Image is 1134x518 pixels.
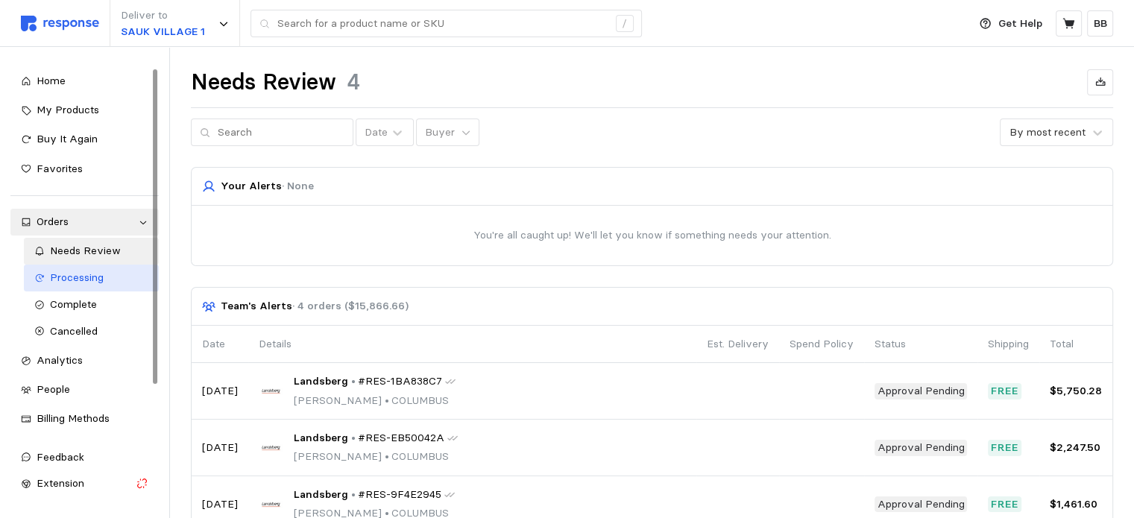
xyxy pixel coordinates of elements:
[351,373,356,390] p: •
[382,449,391,463] span: •
[416,119,479,147] button: Buyer
[292,299,409,312] span: · 4 orders ($15,866.66)
[259,435,283,460] img: Landsberg
[10,68,159,95] a: Home
[358,430,444,446] span: #RES-EB50042A
[358,373,442,390] span: #RES-1BA838C7
[971,10,1051,38] button: Get Help
[10,376,159,403] a: People
[24,318,160,345] a: Cancelled
[365,124,388,140] div: Date
[1050,440,1102,456] p: $2,247.50
[1094,16,1107,32] p: BB
[347,68,360,97] h1: 4
[37,382,70,396] span: People
[10,470,159,497] button: Extension
[878,496,965,513] p: Approval Pending
[50,297,97,311] span: Complete
[202,496,238,513] p: [DATE]
[616,15,634,33] div: /
[790,336,854,353] p: Spend Policy
[10,126,159,153] a: Buy It Again
[24,291,160,318] a: Complete
[878,383,965,399] p: Approval Pending
[37,411,110,425] span: Billing Methods
[202,440,238,456] p: [DATE]
[1050,496,1102,513] p: $1,461.60
[10,209,159,236] a: Orders
[37,353,83,367] span: Analytics
[1009,124,1086,140] div: By most recent
[1087,10,1113,37] button: BB
[358,487,441,503] span: #RES-9F4E2945
[294,449,458,465] p: [PERSON_NAME] COLUMBUS
[21,16,99,31] img: svg%3e
[37,476,84,490] span: Extension
[37,162,83,175] span: Favorites
[202,383,238,399] p: [DATE]
[875,336,967,353] p: Status
[37,74,66,87] span: Home
[10,156,159,183] a: Favorites
[277,10,608,37] input: Search for a product name or SKU
[221,178,314,195] p: Your Alerts
[50,271,104,284] span: Processing
[218,119,344,146] input: Search
[191,68,336,97] h1: Needs Review
[24,265,160,291] a: Processing
[988,336,1029,353] p: Shipping
[50,324,98,338] span: Cancelled
[382,394,391,407] span: •
[10,97,159,124] a: My Products
[294,393,456,409] p: [PERSON_NAME] COLUMBUS
[50,244,121,257] span: Needs Review
[37,214,133,230] div: Orders
[202,336,238,353] p: Date
[24,238,160,265] a: Needs Review
[878,440,965,456] p: Approval Pending
[991,496,1019,513] p: Free
[37,450,84,464] span: Feedback
[425,124,455,141] p: Buyer
[351,487,356,503] p: •
[294,487,348,503] span: Landsberg
[121,7,205,24] p: Deliver to
[259,379,283,403] img: Landsberg
[10,405,159,432] a: Billing Methods
[294,373,348,390] span: Landsberg
[121,24,205,40] p: SAUK VILLAGE 1
[221,298,409,315] p: Team's Alerts
[707,336,769,353] p: Est. Delivery
[259,336,686,353] p: Details
[294,430,348,446] span: Landsberg
[1050,383,1102,399] p: $5,750.28
[10,444,159,471] button: Feedback
[37,103,99,116] span: My Products
[1050,336,1102,353] p: Total
[998,16,1042,32] p: Get Help
[991,440,1019,456] p: Free
[351,430,356,446] p: •
[37,132,98,145] span: Buy It Again
[282,179,314,192] span: · None
[259,492,283,517] img: Landsberg
[991,383,1019,399] p: Free
[10,347,159,374] a: Analytics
